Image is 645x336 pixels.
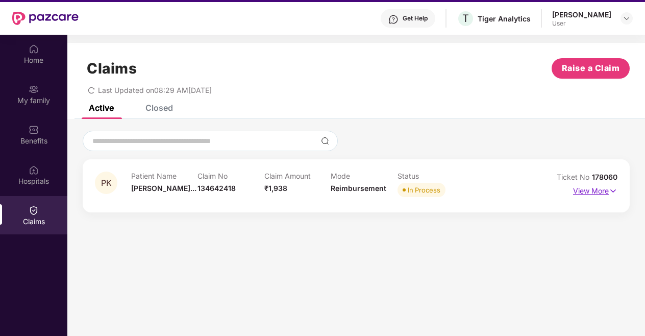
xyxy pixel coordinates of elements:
img: New Pazcare Logo [12,12,79,25]
span: Raise a Claim [562,62,620,75]
img: svg+xml;base64,PHN2ZyBpZD0iSG9zcGl0YWxzIiB4bWxucz0iaHR0cDovL3d3dy53My5vcmcvMjAwMC9zdmciIHdpZHRoPS... [29,165,39,175]
img: svg+xml;base64,PHN2ZyBpZD0iSG9tZSIgeG1sbnM9Imh0dHA6Ly93d3cudzMub3JnLzIwMDAvc3ZnIiB3aWR0aD0iMjAiIG... [29,44,39,54]
p: Patient Name [131,172,197,180]
img: svg+xml;base64,PHN2ZyBpZD0iQmVuZWZpdHMiIHhtbG5zPSJodHRwOi8vd3d3LnczLm9yZy8yMDAwL3N2ZyIgd2lkdGg9Ij... [29,125,39,135]
div: [PERSON_NAME] [552,10,611,19]
span: T [462,12,469,25]
span: ₹1,938 [264,184,287,193]
p: View More [573,183,617,197]
img: svg+xml;base64,PHN2ZyBpZD0iQ2xhaW0iIHhtbG5zPSJodHRwOi8vd3d3LnczLm9yZy8yMDAwL3N2ZyIgd2lkdGg9IjIwIi... [29,205,39,215]
h1: Claims [87,60,137,77]
span: 178060 [592,173,617,181]
button: Raise a Claim [552,58,630,79]
img: svg+xml;base64,PHN2ZyBpZD0iU2VhcmNoLTMyeDMyIiB4bWxucz0iaHR0cDovL3d3dy53My5vcmcvMjAwMC9zdmciIHdpZH... [321,137,329,145]
p: Status [398,172,464,180]
div: User [552,19,611,28]
img: svg+xml;base64,PHN2ZyB3aWR0aD0iMjAiIGhlaWdodD0iMjAiIHZpZXdCb3g9IjAgMCAyMCAyMCIgZmlsbD0ibm9uZSIgeG... [29,84,39,94]
span: Ticket No [557,173,592,181]
span: [PERSON_NAME]... [131,184,196,193]
div: Active [89,103,114,113]
div: Get Help [403,14,428,22]
span: Last Updated on 08:29 AM[DATE] [98,86,212,94]
img: svg+xml;base64,PHN2ZyBpZD0iRHJvcGRvd24tMzJ4MzIiIHhtbG5zPSJodHRwOi8vd3d3LnczLm9yZy8yMDAwL3N2ZyIgd2... [623,14,631,22]
span: Reimbursement [331,184,386,193]
div: In Process [408,185,440,195]
img: svg+xml;base64,PHN2ZyB4bWxucz0iaHR0cDovL3d3dy53My5vcmcvMjAwMC9zdmciIHdpZHRoPSIxNyIgaGVpZ2h0PSIxNy... [609,185,617,197]
span: PK [101,179,112,187]
p: Claim Amount [264,172,331,180]
p: Mode [331,172,397,180]
span: redo [88,86,95,94]
img: svg+xml;base64,PHN2ZyBpZD0iSGVscC0zMngzMiIgeG1sbnM9Imh0dHA6Ly93d3cudzMub3JnLzIwMDAvc3ZnIiB3aWR0aD... [388,14,399,25]
div: Closed [145,103,173,113]
span: 134642418 [197,184,236,193]
div: Tiger Analytics [478,14,531,23]
p: Claim No [197,172,264,180]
